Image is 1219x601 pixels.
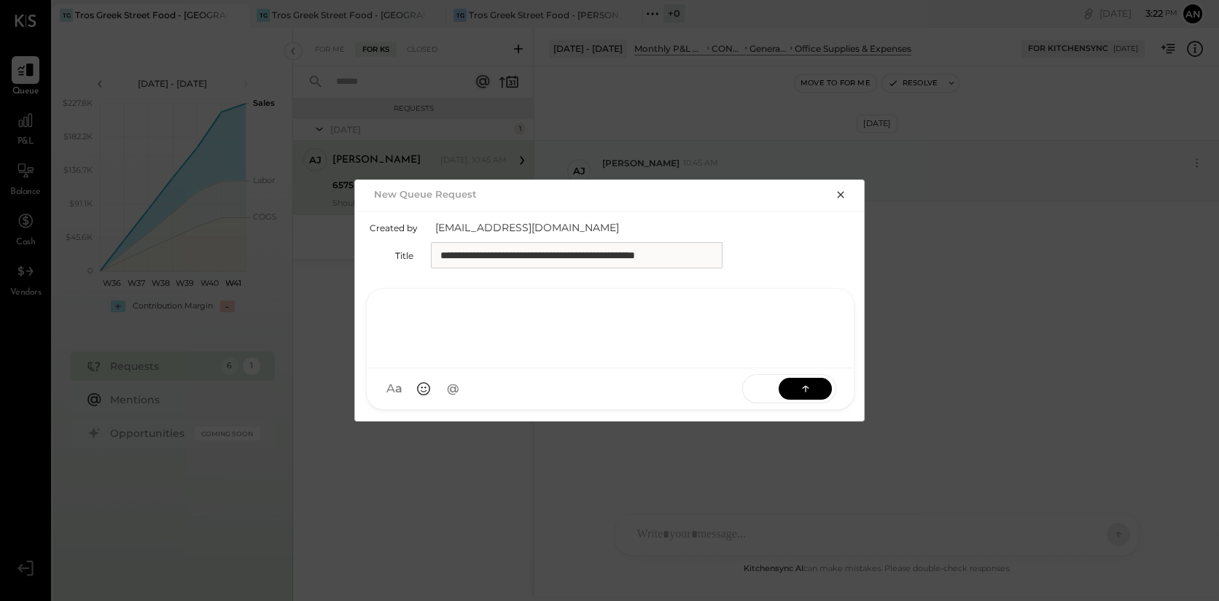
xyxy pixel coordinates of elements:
h2: New Queue Request [374,188,477,200]
span: a [395,381,402,396]
span: [EMAIL_ADDRESS][DOMAIN_NAME] [435,220,727,235]
span: @ [447,381,459,396]
label: Created by [370,222,418,233]
button: Aa [381,376,408,402]
button: @ [440,376,466,402]
span: SEND [743,370,779,407]
label: Title [370,250,413,261]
